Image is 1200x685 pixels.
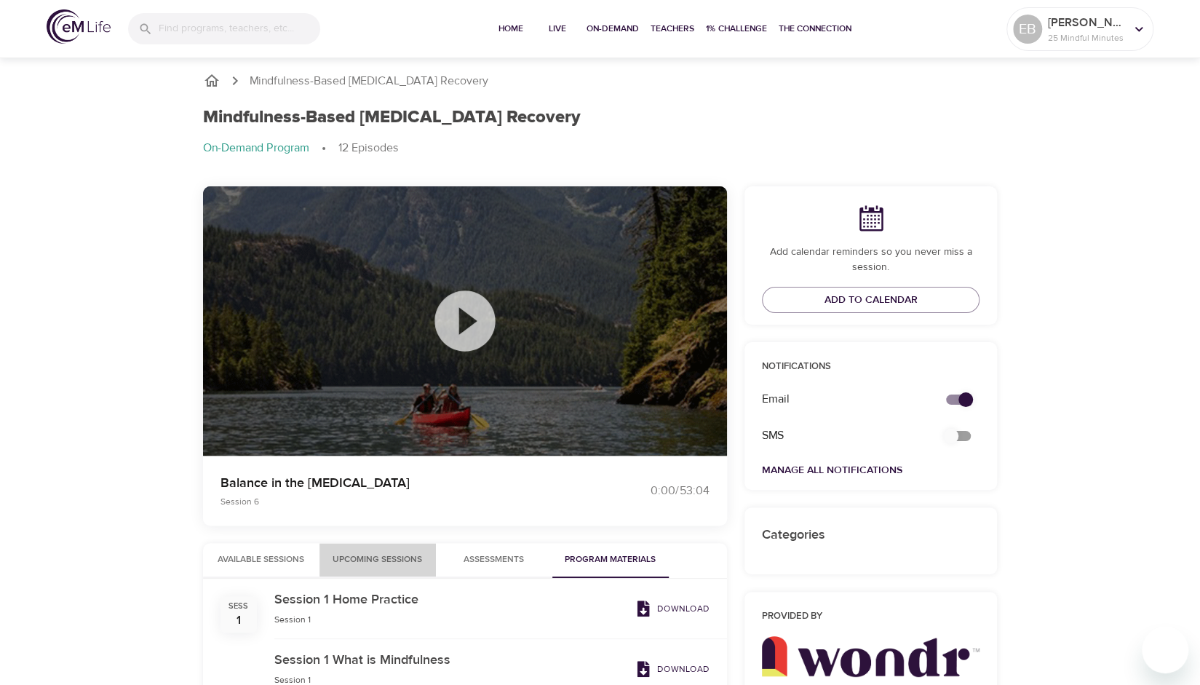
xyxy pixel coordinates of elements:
[753,382,929,416] div: Email
[274,650,629,671] h6: Session 1 What is Mindfulness
[762,464,902,477] a: Manage All Notifications
[762,360,980,374] p: Notifications
[203,140,998,157] nav: breadcrumb
[237,612,241,629] div: 1
[220,473,583,493] p: Balance in the [MEDICAL_DATA]
[706,21,767,36] span: 1% Challenge
[1142,627,1188,673] iframe: Button to launch messaging window
[1048,31,1125,44] p: 25 Mindful Minutes
[629,657,715,681] a: Download
[651,21,694,36] span: Teachers
[824,291,917,309] span: Add to Calendar
[203,140,309,157] p: On-Demand Program
[1048,14,1125,31] p: [PERSON_NAME]
[600,483,710,499] div: 0:00 / 53:04
[762,245,980,275] p: Add calendar reminders so you never miss a session.
[274,590,629,611] h6: Session 1 Home Practice
[762,287,980,314] button: Add to Calendar
[1013,15,1042,44] div: EB
[212,553,311,568] span: Available Sessions
[762,525,980,546] h6: Categories
[753,419,929,453] div: SMS
[493,21,528,36] span: Home
[229,601,248,612] div: Sess
[220,495,583,508] p: Session 6
[540,21,575,36] span: Live
[203,107,581,128] h1: Mindfulness-Based [MEDICAL_DATA] Recovery
[561,553,660,568] span: Program Materials
[762,609,980,625] h6: Provided by
[762,636,980,677] img: wondr_new.png
[203,72,998,90] nav: breadcrumb
[338,140,399,157] p: 12 Episodes
[328,553,427,568] span: Upcoming Sessions
[250,73,488,90] p: Mindfulness-Based [MEDICAL_DATA] Recovery
[657,662,710,676] p: Download
[159,13,320,44] input: Find programs, teachers, etc...
[47,9,111,44] img: logo
[587,21,639,36] span: On-Demand
[274,614,311,625] span: Session 1
[629,596,715,621] a: Download
[779,21,851,36] span: The Connection
[657,602,710,615] p: Download
[464,553,524,568] span: Assessments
